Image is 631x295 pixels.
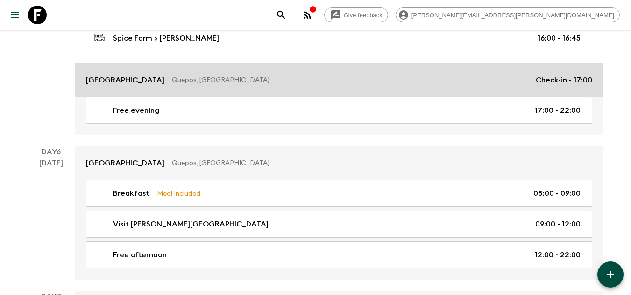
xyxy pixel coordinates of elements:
a: BreakfastMeal Included08:00 - 09:00 [86,180,592,207]
a: Free evening17:00 - 22:00 [86,97,592,124]
a: [GEOGRAPHIC_DATA]Quepos, [GEOGRAPHIC_DATA]Check-in - 17:00 [75,63,603,97]
p: 09:00 - 12:00 [535,219,581,230]
div: [DATE] [39,158,63,280]
p: Quepos, [GEOGRAPHIC_DATA] [172,158,585,168]
p: Free afternoon [113,249,167,261]
p: Breakfast [113,188,149,199]
p: 12:00 - 22:00 [535,249,581,261]
a: Visit [PERSON_NAME][GEOGRAPHIC_DATA]09:00 - 12:00 [86,211,592,238]
p: [GEOGRAPHIC_DATA] [86,158,164,169]
span: [PERSON_NAME][EMAIL_ADDRESS][PERSON_NAME][DOMAIN_NAME] [406,12,619,19]
p: Quepos, [GEOGRAPHIC_DATA] [172,75,528,85]
p: 17:00 - 22:00 [535,105,581,116]
a: [GEOGRAPHIC_DATA]Quepos, [GEOGRAPHIC_DATA] [75,146,603,180]
span: Give feedback [339,12,388,19]
p: Meal Included [157,188,200,199]
p: Free evening [113,105,159,116]
p: 08:00 - 09:00 [533,188,581,199]
a: Give feedback [324,7,388,22]
button: search adventures [272,6,291,24]
div: [PERSON_NAME][EMAIL_ADDRESS][PERSON_NAME][DOMAIN_NAME] [396,7,620,22]
p: 16:00 - 16:45 [538,33,581,44]
a: Free afternoon12:00 - 22:00 [86,241,592,268]
p: Day 6 [28,146,75,158]
a: Spice Farm > [PERSON_NAME]16:00 - 16:45 [86,24,592,52]
p: Visit [PERSON_NAME][GEOGRAPHIC_DATA] [113,219,269,230]
p: Check-in - 17:00 [536,75,592,86]
p: [GEOGRAPHIC_DATA] [86,75,164,86]
button: menu [6,6,24,24]
p: Spice Farm > [PERSON_NAME] [113,33,219,44]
